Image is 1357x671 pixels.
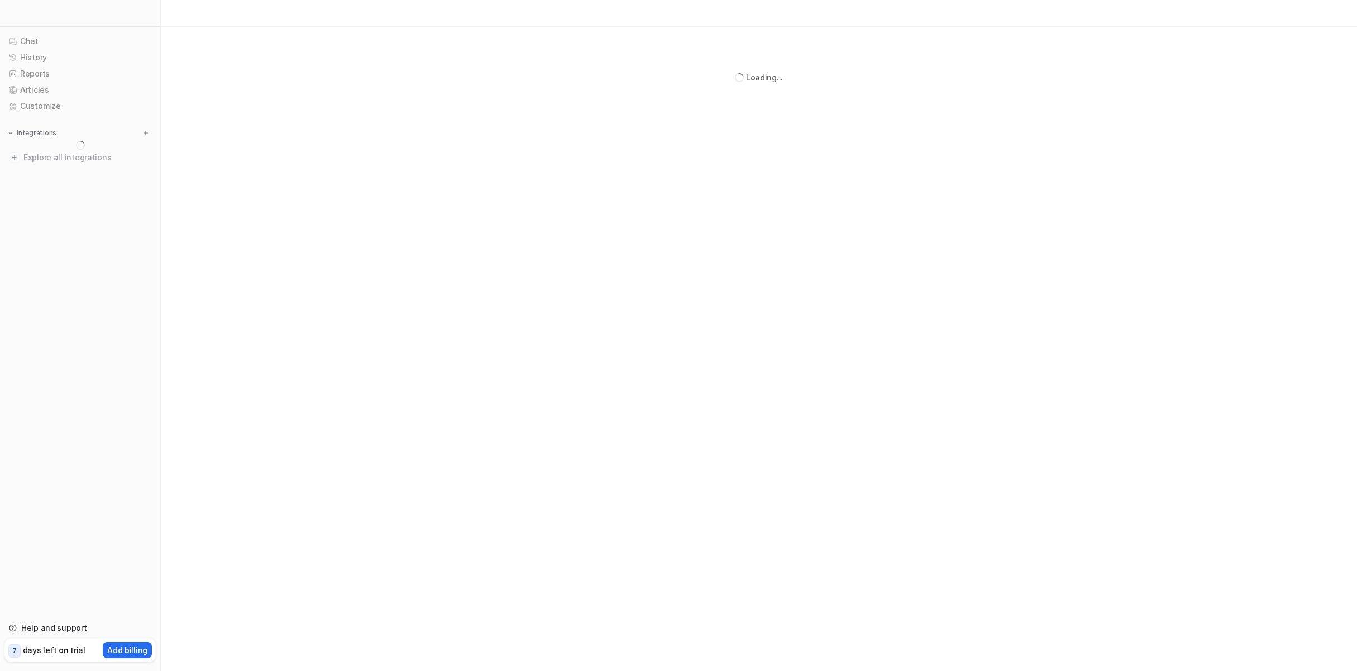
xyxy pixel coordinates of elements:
[107,644,147,656] p: Add billing
[142,129,150,137] img: menu_add.svg
[23,149,151,166] span: Explore all integrations
[4,620,156,636] a: Help and support
[7,129,15,137] img: expand menu
[4,98,156,114] a: Customize
[4,150,156,165] a: Explore all integrations
[4,127,60,139] button: Integrations
[746,72,783,83] div: Loading...
[12,646,17,656] p: 7
[23,644,85,656] p: days left on trial
[4,34,156,49] a: Chat
[17,129,56,137] p: Integrations
[4,50,156,65] a: History
[4,82,156,98] a: Articles
[103,642,152,658] button: Add billing
[9,152,20,163] img: explore all integrations
[4,66,156,82] a: Reports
